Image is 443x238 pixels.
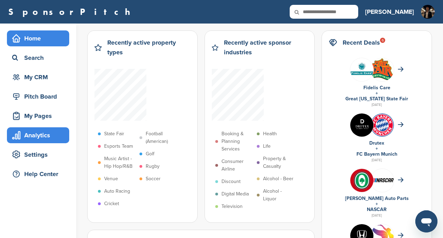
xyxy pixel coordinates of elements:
a: Search [7,50,69,66]
div: Home [10,32,69,45]
p: Rugby [146,163,160,170]
p: Soccer [146,175,161,183]
p: Auto Racing [104,187,130,195]
a: Home [7,30,69,46]
h3: [PERSON_NAME] [365,7,414,17]
p: Alcohol - Liquor [263,187,295,203]
p: Discount [221,178,241,185]
div: Search [10,52,69,64]
a: + [376,90,378,96]
img: 1738701959806 [421,5,435,19]
a: Settings [7,147,69,163]
img: Download [371,58,394,81]
div: [DATE] [329,157,425,163]
p: Booking & Planning Services [221,130,253,153]
p: Music Artist - Hip Hop/R&B [104,155,136,170]
iframe: Button to launch messaging window [415,210,437,232]
div: Settings [10,148,69,161]
p: Health [263,130,277,138]
h2: Recent Deals [343,38,380,47]
p: Alcohol - Beer [263,175,293,183]
a: Pitch Board [7,89,69,104]
p: Digital Media [221,190,249,198]
img: Open uri20141112 64162 1l1jknv?1415809301 [371,113,394,137]
p: State Fair [104,130,124,138]
p: Esports Team [104,143,133,150]
a: + [376,146,378,152]
img: V7vhzcmg 400x400 [350,169,373,192]
a: Drutex [369,140,384,146]
a: Help Center [7,166,69,182]
div: My CRM [10,71,69,83]
div: 6 [380,38,385,43]
img: Images (4) [350,113,373,137]
img: 7569886e 0a8b 4460 bc64 d028672dde70 [371,178,394,182]
div: Analytics [10,129,69,141]
p: Life [263,143,271,150]
p: Consumer Airline [221,158,253,173]
p: Venue [104,175,118,183]
a: SponsorPitch [8,7,135,16]
div: Pitch Board [10,90,69,103]
p: Football (American) [146,130,178,145]
img: Data [350,58,373,81]
a: NASCAR [367,207,387,212]
a: FC Bayern Munich [356,151,397,157]
div: [DATE] [329,212,425,219]
a: + [376,201,378,207]
h2: Recently active sponsor industries [224,38,308,57]
a: My Pages [7,108,69,124]
a: [PERSON_NAME] [365,4,414,19]
a: [PERSON_NAME] Auto Parts [345,195,409,201]
a: My CRM [7,69,69,85]
div: [DATE] [329,102,425,108]
a: Great [US_STATE] State Fair [345,96,408,102]
p: Cricket [104,200,119,208]
p: Television [221,203,243,210]
div: Help Center [10,168,69,180]
div: My Pages [10,110,69,122]
p: Property & Casualty [263,155,295,170]
a: Fidelis Care [363,85,390,91]
p: Golf [146,150,154,158]
a: Analytics [7,127,69,143]
h2: Recently active property types [107,38,190,57]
